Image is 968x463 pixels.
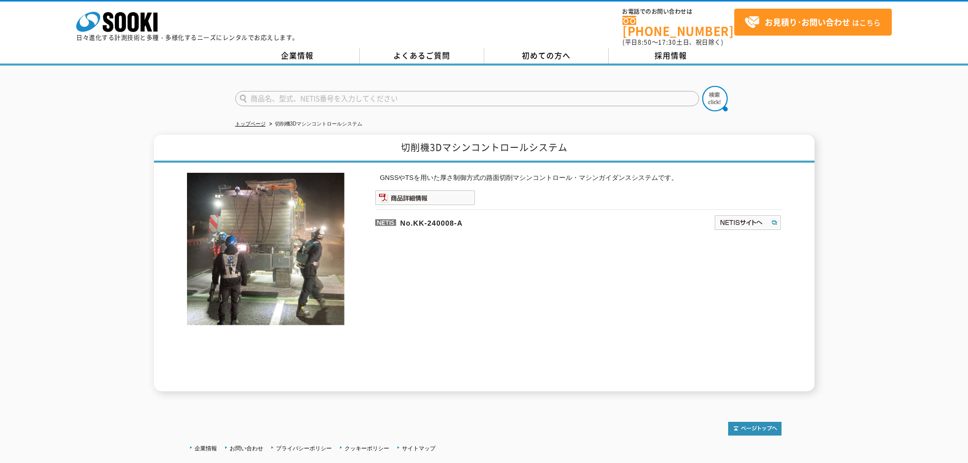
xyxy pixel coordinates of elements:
img: 商品詳細情報システム [375,190,475,205]
img: btn_search.png [702,86,728,111]
a: プライバシーポリシー [276,445,332,451]
p: 日々進化する計測技術と多種・多様化するニーズにレンタルでお応えします。 [76,35,299,41]
a: クッキーポリシー [345,445,389,451]
h1: 切削機3Dマシンコントロールシステム [154,135,815,163]
img: NETISサイトへ [714,214,782,231]
a: お問い合わせ [230,445,263,451]
a: サイトマップ [402,445,435,451]
img: 切削機3Dマシンコントロールシステム [187,173,345,325]
a: 採用情報 [609,48,733,64]
p: No.KK-240008-A [375,209,616,234]
a: 企業情報 [195,445,217,451]
a: よくあるご質問 [360,48,484,64]
strong: お見積り･お問い合わせ [765,16,850,28]
img: トップページへ [728,422,782,436]
a: 商品詳細情報システム [375,196,475,203]
span: 8:50 [638,38,652,47]
p: GNSSやTSを用いた厚さ制御方式の路面切削マシンコントロール・マシンガイダンスシステムです。 [380,173,782,183]
span: お電話でのお問い合わせは [622,9,734,15]
a: 企業情報 [235,48,360,64]
a: [PHONE_NUMBER] [622,16,734,37]
span: 初めての方へ [522,50,571,61]
a: トップページ [235,121,266,127]
span: 17:30 [658,38,676,47]
a: お見積り･お問い合わせはこちら [734,9,892,36]
li: 切削機3Dマシンコントロールシステム [267,119,363,130]
input: 商品名、型式、NETIS番号を入力してください [235,91,699,106]
span: (平日 ～ 土日、祝日除く) [622,38,723,47]
span: はこちら [744,15,881,30]
a: 初めての方へ [484,48,609,64]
